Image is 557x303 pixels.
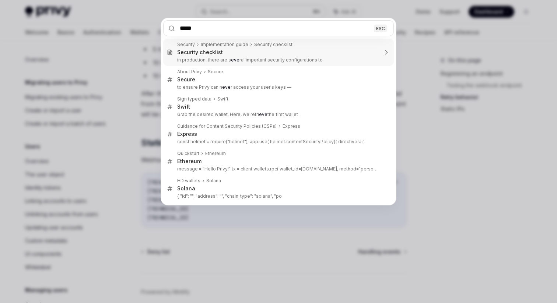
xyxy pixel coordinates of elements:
[177,151,199,156] div: Quickstart
[177,158,202,165] div: Ethereum
[177,69,202,75] div: About Privy
[221,193,282,199] your-wallet-address: ", "chain_type": "solana", "po
[259,112,267,117] b: eve
[177,193,378,199] p: { "id": "
[177,166,378,172] p: message = "Hello Privy!" tx = client.wallets.rpc( wallet_id=[DOMAIN_NAME], method="personal_sign
[208,69,223,75] div: Secure
[283,123,300,129] div: Express
[177,178,200,184] div: HD wallets
[231,57,239,63] b: eve
[177,76,195,83] div: Secure
[201,42,248,47] div: Implementation guide
[177,123,277,129] div: Guidance for Content Security Policies (CSPs)
[177,42,195,47] div: Security
[177,103,190,110] div: Swift
[177,139,378,145] p: const helmet = require("helmet"); app.use( helmet.contentSecurityPolicy({ directives: {
[177,49,223,56] div: Security checklist
[217,96,228,102] div: Swift
[206,178,221,184] div: Solana
[177,96,211,102] div: Sign typed data
[177,112,378,117] p: Grab the desired wallet. Here, we retri the first wallet
[177,131,197,137] div: Express
[254,42,292,47] div: Security checklist
[205,151,226,156] div: Ethereum
[177,185,195,192] div: Solana
[192,193,282,199] privy-wallet-id: ", "address": "
[177,57,378,63] p: in production, there are s ral important security configurations to
[177,84,378,90] p: to ensure Privy can n r access your user's keys —
[222,84,231,90] b: eve
[374,24,387,32] div: ESC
